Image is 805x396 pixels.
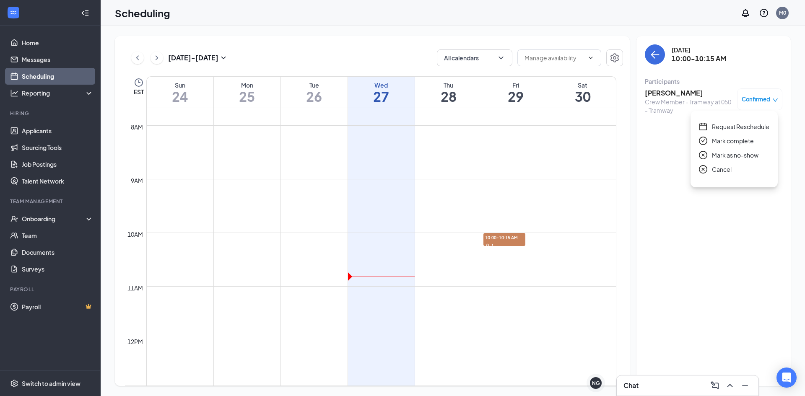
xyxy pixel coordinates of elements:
[759,8,769,18] svg: QuestionInfo
[549,77,616,108] a: August 30, 2025
[9,8,18,17] svg: WorkstreamLogo
[22,51,93,68] a: Messages
[623,381,639,390] h3: Chat
[497,54,505,62] svg: ChevronDown
[549,89,616,104] h1: 30
[151,52,163,64] button: ChevronRight
[742,95,770,104] span: Confirmed
[587,54,594,61] svg: ChevronDown
[129,122,145,132] div: 8am
[712,165,732,174] span: Cancel
[772,97,778,103] span: down
[606,49,623,66] button: Settings
[740,8,750,18] svg: Notifications
[126,337,145,346] div: 12pm
[348,81,415,89] div: Wed
[699,151,707,159] span: close-circle
[482,77,549,108] a: August 29, 2025
[126,283,145,292] div: 11am
[699,137,707,145] span: check-circle
[81,9,89,17] svg: Collapse
[525,53,584,62] input: Manage availability
[645,98,733,114] div: Crew Member - Tramway at 050 - Tramway
[147,89,213,104] h1: 24
[134,78,144,88] svg: Clock
[549,81,616,89] div: Sat
[738,379,752,392] button: Minimize
[699,122,707,131] span: calendar
[10,379,18,388] svg: Settings
[437,49,512,66] button: All calendarsChevronDown
[22,261,93,277] a: Surveys
[645,88,733,98] h3: [PERSON_NAME]
[712,136,754,145] span: Mark complete
[645,44,665,65] button: back-button
[712,122,769,131] span: Request Reschedule
[218,53,229,63] svg: SmallChevronDown
[415,89,482,104] h1: 28
[133,53,142,63] svg: ChevronLeft
[281,89,348,104] h1: 26
[740,380,750,391] svg: Minimize
[710,380,720,391] svg: ComposeMessage
[22,68,93,85] a: Scheduling
[415,77,482,108] a: August 28, 2025
[281,77,348,108] a: August 26, 2025
[147,77,213,108] a: August 24, 2025
[708,379,722,392] button: ComposeMessage
[725,380,735,391] svg: ChevronUp
[776,368,797,388] div: Open Intercom Messenger
[22,215,86,223] div: Onboarding
[672,46,726,54] div: [DATE]
[22,379,80,388] div: Switch to admin view
[22,139,93,156] a: Sourcing Tools
[10,89,18,97] svg: Analysis
[22,89,94,97] div: Reporting
[214,77,280,108] a: August 25, 2025
[10,215,18,223] svg: UserCheck
[348,77,415,108] a: August 27, 2025
[10,110,92,117] div: Hiring
[126,230,145,239] div: 10am
[168,53,218,62] h3: [DATE] - [DATE]
[610,53,620,63] svg: Settings
[22,298,93,315] a: PayrollCrown
[712,150,758,160] span: Mark as no-show
[415,81,482,89] div: Thu
[129,176,145,185] div: 9am
[131,52,144,64] button: ChevronLeft
[134,88,144,96] span: EST
[22,227,93,244] a: Team
[153,53,161,63] svg: ChevronRight
[650,49,660,60] svg: ArrowLeft
[482,81,549,89] div: Fri
[10,198,92,205] div: Team Management
[115,6,170,20] h1: Scheduling
[779,9,786,16] div: M0
[214,89,280,104] h1: 25
[10,286,92,293] div: Payroll
[699,165,707,173] span: close-circle
[672,54,726,63] h3: 10:00-10:15 AM
[22,156,93,173] a: Job Postings
[22,173,93,189] a: Talent Network
[22,122,93,139] a: Applicants
[281,81,348,89] div: Tue
[22,244,93,261] a: Documents
[348,89,415,104] h1: 27
[214,81,280,89] div: Mon
[491,243,494,249] span: 1
[483,233,525,241] span: 10:00-10:15 AM
[723,379,737,392] button: ChevronUp
[147,81,213,89] div: Sun
[482,89,549,104] h1: 29
[22,34,93,51] a: Home
[592,380,600,387] div: NG
[645,77,782,85] div: Participants
[485,243,490,248] svg: User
